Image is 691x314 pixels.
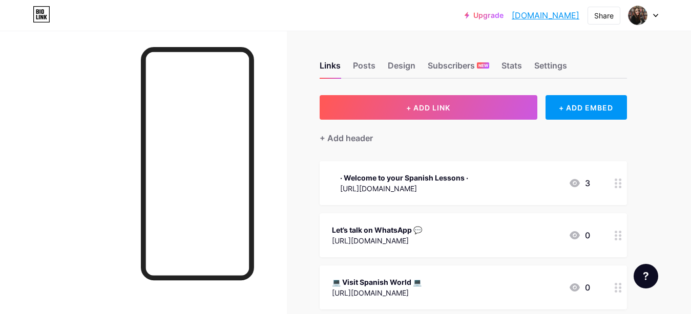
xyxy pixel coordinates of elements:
div: [URL][DOMAIN_NAME] [332,287,422,298]
div: + ADD EMBED [546,95,627,120]
div: Let’s talk on WhatsApp 💬 [332,225,422,235]
span: + ADD LINK [406,103,450,112]
div: · Welcome to your Spanish Lessons · [340,172,468,183]
div: Stats [501,59,522,78]
div: Settings [534,59,567,78]
div: + Add header [320,132,373,144]
div: Links [320,59,341,78]
div: 💻 Visit Spanish World 💻 [332,277,422,287]
div: Posts [353,59,375,78]
a: [DOMAIN_NAME] [512,9,579,21]
div: Subscribers [428,59,489,78]
div: [URL][DOMAIN_NAME] [332,235,422,246]
div: [URL][DOMAIN_NAME] [340,183,468,194]
a: Upgrade [465,11,504,19]
div: 0 [569,281,590,294]
div: 0 [569,229,590,241]
div: Design [388,59,415,78]
div: 3 [569,177,590,189]
span: NEW [478,62,488,69]
img: spanishwithmaria [628,6,647,25]
button: + ADD LINK [320,95,537,120]
div: Share [594,10,614,21]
